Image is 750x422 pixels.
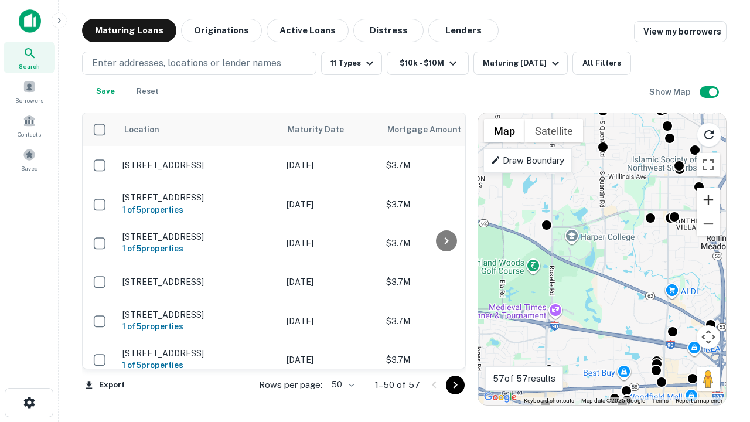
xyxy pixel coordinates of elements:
[4,110,55,141] a: Contacts
[122,359,275,372] h6: 1 of 5 properties
[572,52,631,75] button: All Filters
[4,76,55,107] a: Borrowers
[387,122,476,137] span: Mortgage Amount
[473,52,568,75] button: Maturing [DATE]
[122,203,275,216] h6: 1 of 5 properties
[122,242,275,255] h6: 1 of 5 properties
[478,113,726,405] div: 0 0
[697,188,720,212] button: Zoom in
[353,19,424,42] button: Distress
[281,113,380,146] th: Maturity Date
[4,144,55,175] a: Saved
[493,372,555,386] p: 57 of 57 results
[287,353,374,366] p: [DATE]
[634,21,727,42] a: View my borrowers
[181,19,262,42] button: Originations
[287,198,374,211] p: [DATE]
[676,397,722,404] a: Report a map error
[287,275,374,288] p: [DATE]
[386,353,503,366] p: $3.7M
[386,198,503,211] p: $3.7M
[652,397,669,404] a: Terms (opens in new tab)
[387,52,469,75] button: $10k - $10M
[259,378,322,392] p: Rows per page:
[82,19,176,42] button: Maturing Loans
[321,52,382,75] button: 11 Types
[481,390,520,405] a: Open this area in Google Maps (opens a new window)
[483,56,562,70] div: Maturing [DATE]
[375,378,420,392] p: 1–50 of 57
[428,19,499,42] button: Lenders
[92,56,281,70] p: Enter addresses, locations or lender names
[122,277,275,287] p: [STREET_ADDRESS]
[386,159,503,172] p: $3.7M
[697,212,720,236] button: Zoom out
[481,390,520,405] img: Google
[124,122,159,137] span: Location
[122,192,275,203] p: [STREET_ADDRESS]
[4,42,55,73] a: Search
[129,80,166,103] button: Reset
[15,96,43,105] span: Borrowers
[122,160,275,171] p: [STREET_ADDRESS]
[697,122,721,147] button: Reload search area
[82,376,128,394] button: Export
[287,159,374,172] p: [DATE]
[18,130,41,139] span: Contacts
[21,164,38,173] span: Saved
[581,397,645,404] span: Map data ©2025 Google
[122,232,275,242] p: [STREET_ADDRESS]
[117,113,281,146] th: Location
[649,86,693,98] h6: Show Map
[525,119,583,142] button: Show satellite imagery
[524,397,574,405] button: Keyboard shortcuts
[484,119,525,142] button: Show street map
[122,320,275,333] h6: 1 of 5 properties
[446,376,465,394] button: Go to next page
[87,80,124,103] button: Save your search to get updates of matches that match your search criteria.
[386,237,503,250] p: $3.7M
[288,122,359,137] span: Maturity Date
[122,348,275,359] p: [STREET_ADDRESS]
[491,154,564,168] p: Draw Boundary
[380,113,509,146] th: Mortgage Amount
[691,291,750,347] iframe: Chat Widget
[287,237,374,250] p: [DATE]
[697,367,720,391] button: Drag Pegman onto the map to open Street View
[386,275,503,288] p: $3.7M
[82,52,316,75] button: Enter addresses, locations or lender names
[19,62,40,71] span: Search
[267,19,349,42] button: Active Loans
[122,309,275,320] p: [STREET_ADDRESS]
[697,153,720,176] button: Toggle fullscreen view
[287,315,374,328] p: [DATE]
[327,376,356,393] div: 50
[19,9,41,33] img: capitalize-icon.png
[386,315,503,328] p: $3.7M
